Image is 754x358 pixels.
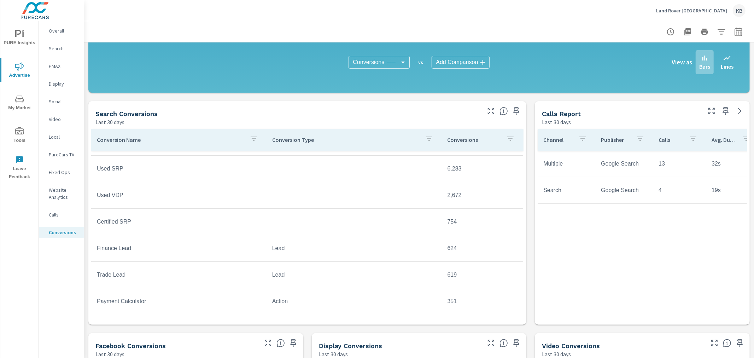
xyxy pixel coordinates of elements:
span: Add Comparison [436,59,478,66]
p: vs [410,59,432,65]
span: Conversions reported by Facebook. [276,339,285,347]
div: Fixed Ops [39,167,84,178]
button: "Export Report to PDF" [680,25,695,39]
button: Make Fullscreen [706,105,717,117]
div: PMAX [39,61,84,71]
p: PMAX [49,63,78,70]
div: PureCars TV [39,149,84,160]
h5: Video Conversions [542,342,600,350]
p: Video [49,116,78,123]
h5: Calls Report [542,110,581,117]
button: Select Date Range [731,25,746,39]
td: 13 [653,155,706,173]
p: Lines [721,62,733,71]
p: Conversion Name [97,136,244,143]
button: Apply Filters [714,25,729,39]
div: Social [39,96,84,107]
div: Add Comparison [432,56,489,69]
p: Last 30 days [542,118,571,126]
div: Website Analytics [39,185,84,202]
div: Overall [39,25,84,36]
td: Trade Lead [91,266,267,284]
p: PureCars TV [49,151,78,158]
td: Action [267,293,442,310]
td: Lead [267,266,442,284]
p: Fixed Ops [49,169,78,176]
p: Land Rover [GEOGRAPHIC_DATA] [656,7,727,14]
div: Calls [39,209,84,220]
span: PURE Insights [2,30,36,47]
td: 619 [442,266,524,284]
span: Save this to your personalized report [511,337,522,349]
td: Google Search [595,181,653,199]
td: Finance Lead [91,239,267,257]
h5: Display Conversions [319,342,382,350]
button: Make Fullscreen [709,337,720,349]
p: Calls [659,136,683,143]
td: 754 [442,213,524,231]
span: Save this to your personalized report [720,105,731,117]
td: Lead [267,239,442,257]
span: Save this to your personalized report [288,337,299,349]
p: Calls [49,211,78,218]
span: Display Conversions include Actions, Leads and Unmapped Conversions [499,339,508,347]
span: My Market [2,95,36,112]
td: Google Search [595,155,653,173]
p: Conversions [448,136,501,143]
td: Certified SRP [91,213,267,231]
p: Overall [49,27,78,34]
td: Search [538,181,595,199]
button: Print Report [697,25,712,39]
span: Conversions [353,59,384,66]
div: Conversions [349,56,410,69]
p: Publisher [601,136,630,143]
button: Make Fullscreen [485,337,497,349]
span: Save this to your personalized report [511,105,522,117]
td: 351 [442,293,524,310]
td: Used VDP [91,186,267,204]
td: Used SRP [91,160,267,178]
span: Search Conversions include Actions, Leads and Unmapped Conversions [499,107,508,115]
p: Search [49,45,78,52]
div: KB [733,4,746,17]
td: 4 [653,181,706,199]
p: Conversion Type [272,136,419,143]
h5: Search Conversions [95,110,158,117]
span: Save this to your personalized report [734,337,746,349]
p: Avg. Duration [712,136,736,143]
div: Search [39,43,84,54]
a: See more details in report [734,105,746,117]
p: Local [49,133,78,140]
td: 2,672 [442,186,524,204]
div: Conversions [39,227,84,238]
td: Payment Calculator [91,293,267,310]
button: Make Fullscreen [485,105,497,117]
button: Make Fullscreen [262,337,274,349]
td: 624 [442,239,524,257]
p: Last 30 days [95,118,124,126]
p: Bars [699,62,710,71]
span: Advertise [2,62,36,80]
h6: View as [672,59,692,66]
span: Tools [2,127,36,145]
span: Leave Feedback [2,156,36,181]
p: Social [49,98,78,105]
div: Video [39,114,84,125]
div: Local [39,132,84,142]
td: Multiple [538,155,595,173]
div: nav menu [0,21,39,184]
p: Conversions [49,229,78,236]
p: Display [49,80,78,87]
p: Website Analytics [49,186,78,201]
p: Channel [543,136,573,143]
td: 6,283 [442,160,524,178]
h5: Facebook Conversions [95,342,166,350]
div: Display [39,79,84,89]
span: Video Conversions include Actions, Leads and Unmapped Conversions pulled from Video Ads. [723,339,731,347]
